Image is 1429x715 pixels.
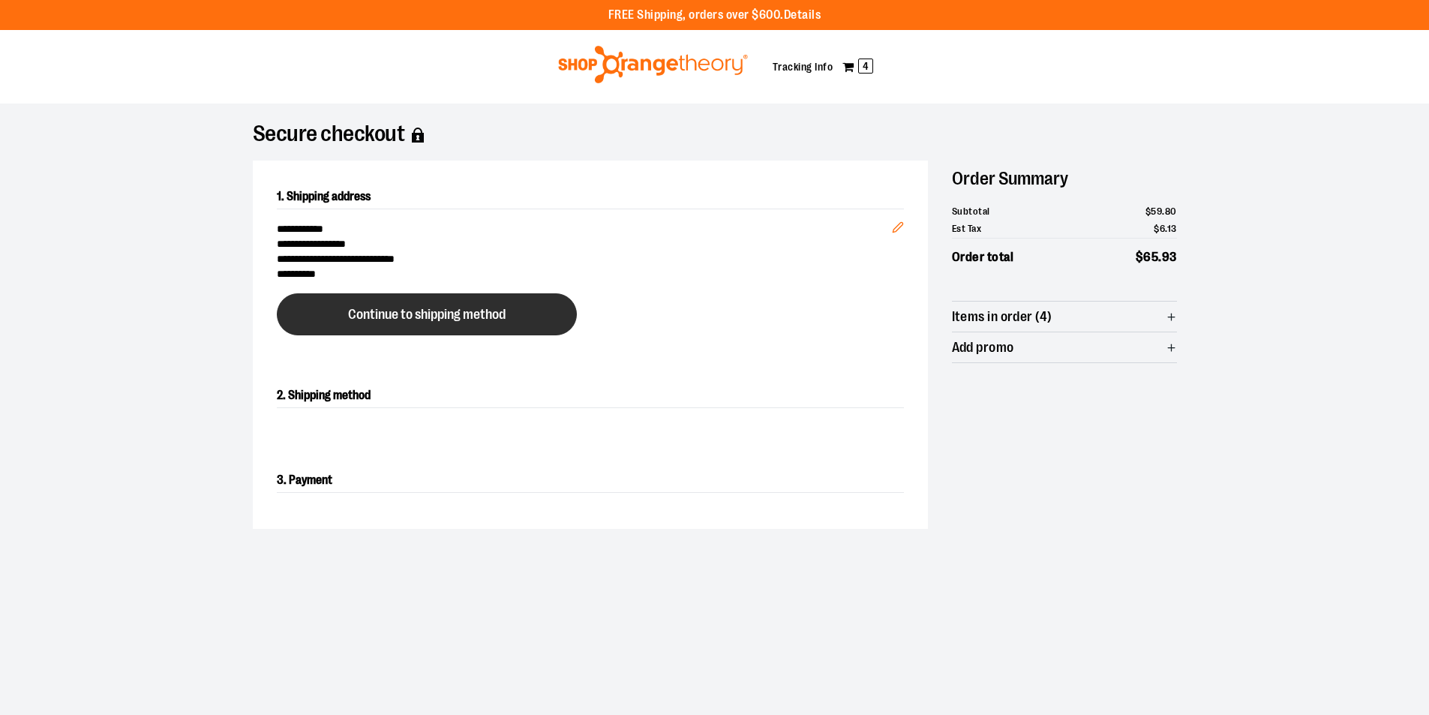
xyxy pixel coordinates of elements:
[1154,223,1160,234] span: $
[952,302,1177,332] button: Items in order (4)
[880,197,916,250] button: Edit
[1136,250,1144,264] span: $
[1162,250,1177,264] span: 93
[858,59,873,74] span: 4
[1158,250,1162,264] span: .
[1165,223,1167,234] span: .
[952,221,982,236] span: Est Tax
[1167,223,1177,234] span: 13
[1151,206,1162,217] span: 59
[1165,206,1177,217] span: 80
[556,46,750,83] img: Shop Orangetheory
[1160,223,1166,234] span: 6
[952,332,1177,362] button: Add promo
[348,308,506,322] span: Continue to shipping method
[1145,206,1151,217] span: $
[277,293,577,335] button: Continue to shipping method
[952,248,1014,267] span: Order total
[1143,250,1158,264] span: 65
[608,7,821,24] p: FREE Shipping, orders over $600.
[952,341,1014,355] span: Add promo
[1162,206,1165,217] span: .
[277,468,904,493] h2: 3. Payment
[253,128,1177,143] h1: Secure checkout
[277,185,904,209] h2: 1. Shipping address
[784,8,821,22] a: Details
[773,61,833,73] a: Tracking Info
[952,204,990,219] span: Subtotal
[952,161,1177,197] h2: Order Summary
[277,383,904,408] h2: 2. Shipping method
[952,310,1052,324] span: Items in order (4)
